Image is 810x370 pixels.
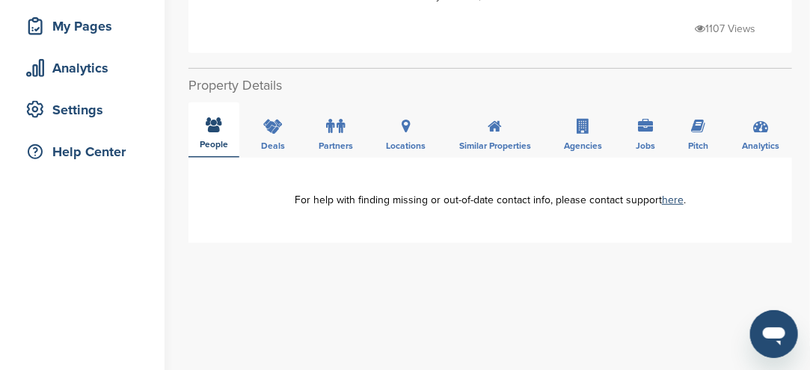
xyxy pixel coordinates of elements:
div: My Pages [22,13,150,40]
iframe: Button to launch messaging window [750,310,798,358]
p: 1107 Views [695,19,755,38]
div: For help with finding missing or out-of-date contact info, please contact support . [211,195,770,206]
a: Analytics [15,51,150,85]
span: People [200,140,228,149]
span: Jobs [636,141,655,150]
h2: Property Details [188,75,792,96]
span: Locations [387,141,426,150]
div: Help Center [22,138,150,165]
span: Partners [319,141,353,150]
a: here [662,194,684,206]
div: Settings [22,96,150,123]
a: Help Center [15,135,150,169]
span: Similar Properties [459,141,531,150]
div: Analytics [22,55,150,81]
a: Settings [15,93,150,127]
a: My Pages [15,9,150,43]
span: Deals [262,141,286,150]
span: Analytics [742,141,779,150]
span: Agencies [565,141,603,150]
span: Pitch [689,141,709,150]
